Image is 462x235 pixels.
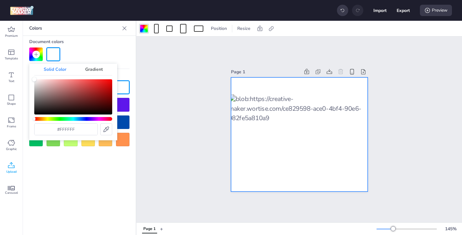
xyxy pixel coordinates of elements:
[10,6,34,15] img: logo Creative Maker
[139,223,160,234] div: Tabs
[231,69,300,75] div: Page 1
[7,124,16,129] span: Frame
[29,36,129,48] div: Document colors
[236,25,252,32] span: Resize
[443,226,458,232] div: 145 %
[373,4,387,17] button: Import
[34,117,112,121] div: Hue
[7,101,16,106] span: Shape
[420,5,452,16] div: Preview
[143,226,156,232] div: Page 1
[29,21,119,36] p: Colors
[5,33,18,38] span: Premium
[210,25,228,32] span: Position
[34,79,112,115] div: Color
[5,56,18,61] span: Template
[34,64,76,75] div: Solid Color
[160,223,163,234] button: +
[397,4,410,17] button: Export
[6,147,17,152] span: Graphic
[6,169,17,174] span: Upload
[5,190,18,195] span: Carousel
[76,64,112,75] div: Gradient
[8,79,14,84] span: Text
